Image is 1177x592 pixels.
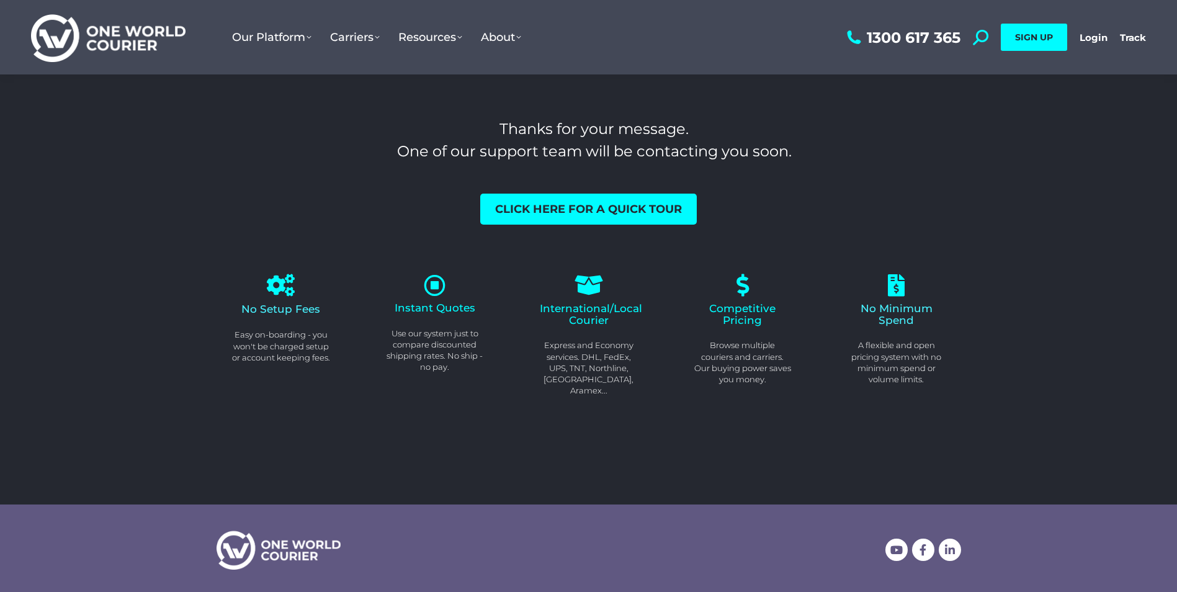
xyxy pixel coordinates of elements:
p: Easy on-boarding - you won't be charged setup or account keeping fees. [232,329,330,363]
a: Track [1120,32,1146,43]
a: Login [1080,32,1108,43]
a: SIGN UP [1001,24,1067,51]
p: A flexible and open pricing system with no minimum spend or volume limits. [848,339,946,385]
span: SIGN UP [1015,32,1053,43]
a: Click here for a quick tour [480,194,697,225]
a: Carriers [321,18,389,56]
a: 1300 617 365 [844,30,960,45]
span: No Minimum Spend [861,302,933,326]
span: Instant Quotes [395,302,475,314]
a: Our Platform [223,18,321,56]
a: About [472,18,530,56]
span: No Setup Fees [241,303,320,315]
a: Resources [389,18,472,56]
span: Competitive Pricing [709,302,776,326]
p: Use our system just to compare discounted shipping rates. No ship - no pay. [386,328,484,373]
p: Browse multiple couriers and carriers. Our buying power saves you money. [694,339,792,385]
h3: Thanks for your message. One of our support team will be contacting you soon. [228,118,961,163]
img: One World Courier [31,12,186,63]
p: Express and Economy services. DHL, FedEx, UPS, TNT, Northline, [GEOGRAPHIC_DATA], Aramex... [540,339,638,396]
span: Carriers [330,30,380,44]
span: Resources [398,30,462,44]
span: Our Platform [232,30,311,44]
span: International/Local Courier [540,302,642,326]
span: About [481,30,521,44]
span: Click here for a quick tour [495,204,682,215]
